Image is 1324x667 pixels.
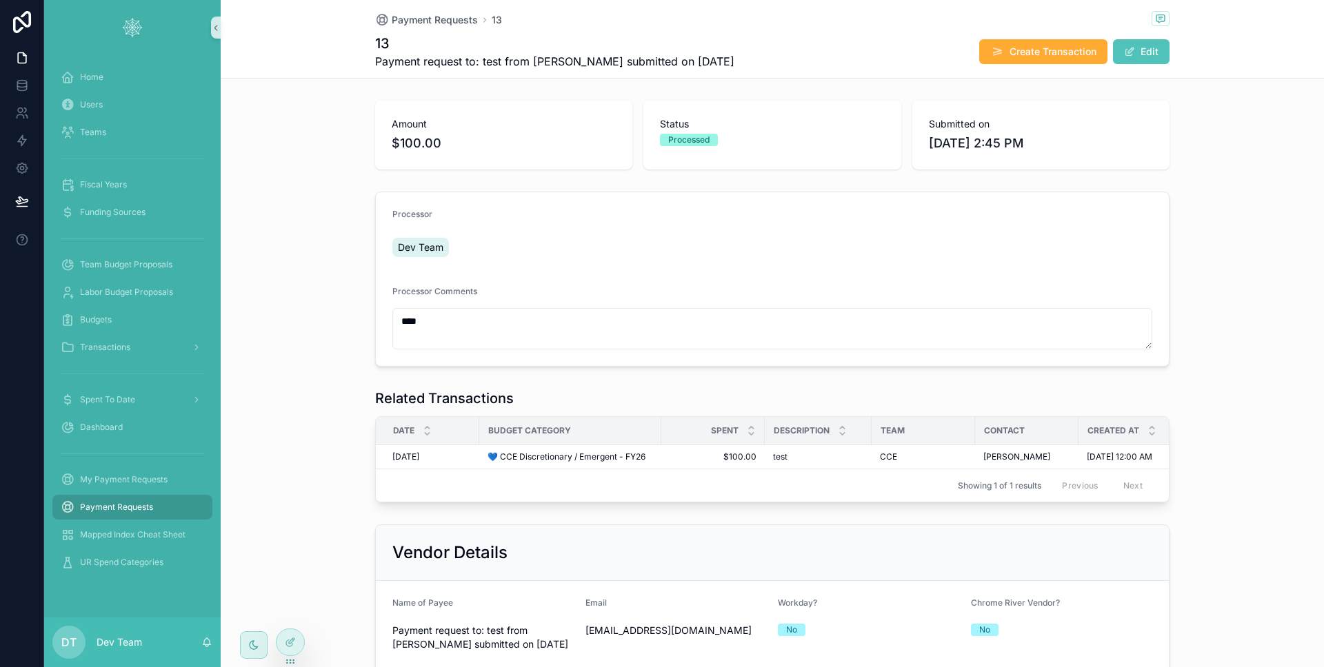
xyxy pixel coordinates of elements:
a: $100.00 [670,451,756,462]
a: Fiscal Years [52,172,212,197]
span: Team [881,425,905,436]
span: Spent To Date [80,394,135,405]
span: [DATE] [392,451,419,462]
span: [EMAIL_ADDRESS][DOMAIN_NAME] [585,624,768,637]
span: [DATE] 2:45 PM [929,134,1153,153]
span: Status [660,117,884,131]
a: [DATE] [392,451,471,462]
p: Dev Team [97,635,142,649]
span: 💙 CCE Discretionary / Emergent - FY26 [488,451,645,462]
span: Budgets [80,314,112,325]
span: Processor Comments [392,286,477,296]
a: 13 [492,13,502,27]
span: CCE [880,451,897,462]
a: Dashboard [52,415,212,440]
span: Created at [1087,425,1139,436]
div: scrollable content [44,55,221,593]
div: Processed [668,134,710,146]
span: Transactions [80,342,130,353]
span: Payment request to: test from [PERSON_NAME] submitted on [DATE] [392,624,574,651]
span: Amount [392,117,616,131]
span: Showing 1 of 1 results [958,480,1041,491]
span: Payment Requests [80,502,153,513]
span: My Payment Requests [80,474,168,485]
a: Team Budget Proposals [52,252,212,277]
span: Payment Requests [392,13,478,27]
span: Date [393,425,414,436]
a: Teams [52,120,212,145]
a: UR Spend Categories [52,550,212,575]
a: Mapped Index Cheat Sheet [52,522,212,547]
span: Chrome River Vendor? [971,597,1060,608]
a: Payment Requests [375,13,478,27]
h1: Related Transactions [375,389,514,408]
span: Teams [80,127,106,138]
span: Contact [984,425,1025,436]
a: CCE [880,451,967,462]
a: [PERSON_NAME] [983,451,1070,462]
span: Submitted on [929,117,1153,131]
span: Payment request to: test from [PERSON_NAME] submitted on [DATE] [375,53,734,70]
img: App logo [121,17,143,39]
span: Create Transaction [1010,45,1096,59]
span: Fiscal Years [80,179,127,190]
a: Labor Budget Proposals [52,280,212,305]
a: Funding Sources [52,200,212,225]
span: Funding Sources [80,207,146,218]
span: $100.00 [392,134,616,153]
span: Workday? [778,597,817,608]
a: My Payment Requests [52,467,212,492]
span: Home [80,72,103,83]
span: Processor [392,209,432,219]
a: 💙 CCE Discretionary / Emergent - FY26 [488,451,653,462]
a: Home [52,65,212,90]
a: Payment Requests [52,495,212,520]
span: Labor Budget Proposals [80,287,173,298]
div: No [979,624,990,636]
button: Create Transaction [979,39,1107,64]
a: Users [52,92,212,117]
span: Dev Team [398,240,443,254]
span: test [773,451,788,462]
a: Spent To Date [52,387,212,412]
a: Transactions [52,335,212,360]
span: [PERSON_NAME] [983,451,1050,462]
div: No [786,624,797,636]
h2: Vendor Details [392,542,508,564]
a: test [773,451,863,462]
span: Spent [711,425,739,436]
span: Budget Category [488,425,571,436]
span: Dashboard [80,422,123,433]
span: UR Spend Categories [80,557,163,568]
span: Mapped Index Cheat Sheet [80,529,185,540]
span: Email [585,597,607,608]
a: Budgets [52,307,212,332]
span: [DATE] 12:00 AM [1087,451,1152,462]
h1: 13 [375,34,734,53]
a: [DATE] 12:00 AM [1087,451,1184,462]
span: Name of Payee [392,597,453,608]
span: DT [61,634,77,650]
button: Edit [1113,39,1170,64]
span: Users [80,99,103,110]
span: Team Budget Proposals [80,259,172,270]
span: Description [774,425,830,436]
